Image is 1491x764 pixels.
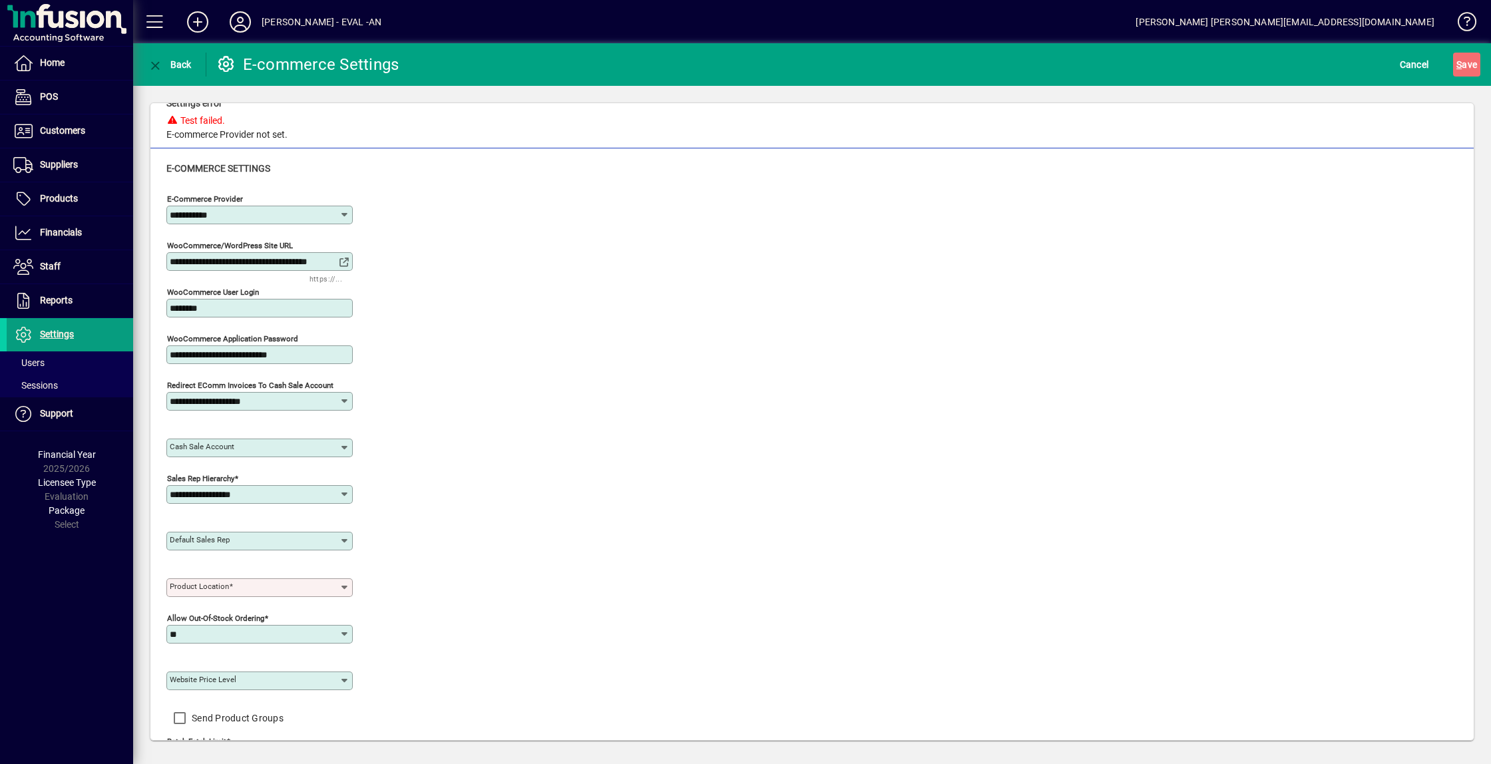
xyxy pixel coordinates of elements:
mat-label: Batch fetch limit [167,737,226,746]
mat-label: WooCommerce/WordPress Site URL [167,241,293,250]
span: Licensee Type [38,477,96,488]
span: Settings [40,329,74,339]
a: POS [7,81,133,114]
span: Products [40,193,78,204]
span: Reports [40,295,73,305]
a: Customers [7,114,133,148]
span: E-commerce Settings [166,163,270,174]
button: Back [144,53,195,77]
mat-label: Website Price Level [170,675,236,684]
a: Suppliers [7,148,133,182]
mat-label: Cash sale account [170,442,234,451]
mat-label: WooCommerce User Login [167,287,259,297]
button: Add [176,10,219,34]
mat-label: Default sales rep [170,535,230,544]
div: E-commerce Settings [216,54,399,75]
div: Settings error [166,96,288,110]
span: Back [147,59,192,70]
app-page-header-button: Back [133,53,206,77]
div: [PERSON_NAME] [PERSON_NAME][EMAIL_ADDRESS][DOMAIN_NAME] [1136,11,1434,33]
div: [PERSON_NAME] - EVAL -AN [262,11,381,33]
a: Users [7,351,133,374]
span: Customers [40,125,85,136]
a: Products [7,182,133,216]
span: Staff [40,261,61,272]
button: Profile [219,10,262,34]
span: Financials [40,227,82,238]
span: S [1456,59,1462,70]
span: Package [49,505,85,516]
span: Users [13,357,45,368]
span: Cancel [1400,54,1429,75]
mat-label: Sales Rep Hierarchy [167,474,234,483]
mat-hint: https://... [310,271,342,286]
mat-label: Redirect eComm Invoices to Cash Sale Account [167,381,333,390]
a: Knowledge Base [1448,3,1474,46]
span: Home [40,57,65,68]
button: Save [1453,53,1480,77]
span: Suppliers [40,159,78,170]
span: Sessions [13,380,58,391]
a: Staff [7,250,133,284]
a: Financials [7,216,133,250]
a: Home [7,47,133,80]
a: Sessions [7,374,133,397]
div: E-commerce Provider not set. [166,90,288,142]
mat-label: WooCommerce Application Password [167,334,298,343]
span: POS [40,91,58,102]
span: ave [1456,54,1477,75]
button: Cancel [1396,53,1432,77]
a: Reports [7,284,133,317]
a: Support [7,397,133,431]
span: Financial Year [38,449,96,460]
mat-label: Product location [170,582,229,591]
mat-label: E-commerce Provider [167,194,243,204]
div: Test failed. [166,114,288,128]
mat-label: Allow out-of-stock ordering [167,614,264,623]
label: Send Product Groups [189,711,284,725]
span: Support [40,408,73,419]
